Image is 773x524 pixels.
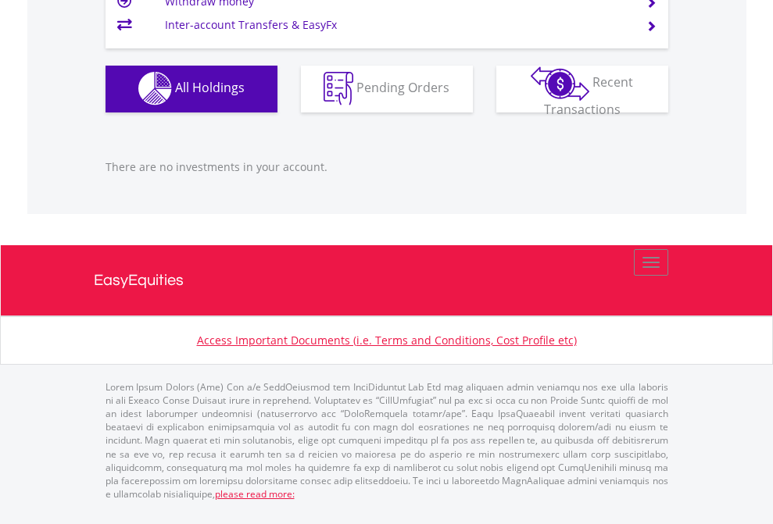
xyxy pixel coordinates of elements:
a: Access Important Documents (i.e. Terms and Conditions, Cost Profile etc) [197,333,577,348]
a: EasyEquities [94,245,680,315]
button: All Holdings [106,66,277,112]
td: Inter-account Transfers & EasyFx [165,13,627,37]
img: pending_instructions-wht.png [324,72,353,105]
img: holdings-wht.png [138,72,172,105]
span: Pending Orders [356,79,449,96]
button: Pending Orders [301,66,473,112]
span: Recent Transactions [544,73,634,118]
a: please read more: [215,487,295,501]
p: There are no investments in your account. [106,159,668,175]
span: All Holdings [175,79,245,96]
img: transactions-zar-wht.png [531,66,589,101]
button: Recent Transactions [496,66,668,112]
p: Lorem Ipsum Dolors (Ame) Con a/e SeddOeiusmod tem InciDiduntut Lab Etd mag aliquaen admin veniamq... [106,380,668,501]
